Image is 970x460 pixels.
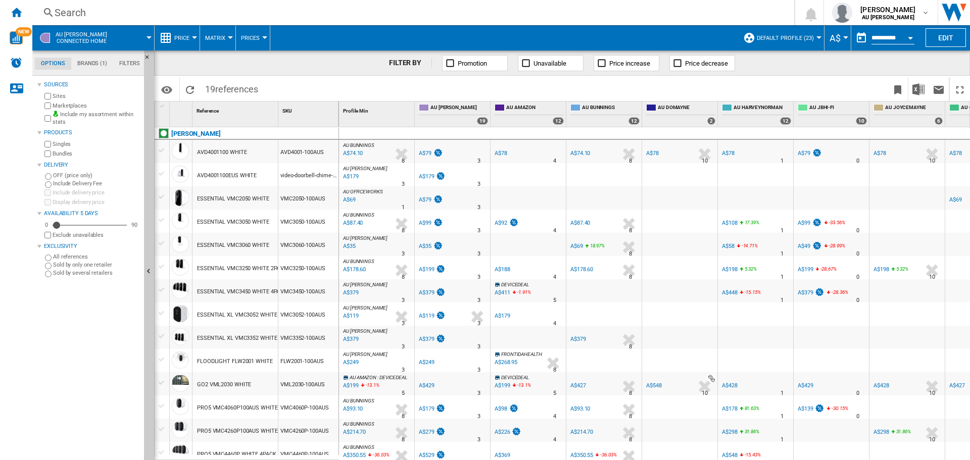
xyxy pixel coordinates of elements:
div: ESSENTIAL VMC3050 WHITE [197,211,269,234]
div: A$99 [419,220,431,226]
div: A$198 [720,265,738,275]
div: A$428 [874,382,889,389]
div: A$79 [417,148,443,159]
div: Sort None [172,101,192,117]
span: NEW [16,27,32,36]
div: A$179 [417,404,446,414]
md-slider: Availability [53,220,127,230]
button: Price decrease [669,55,735,71]
label: Include delivery price [53,189,140,196]
div: A$226 [493,427,521,437]
input: Sold by several retailers [45,271,52,277]
div: Prices [241,25,265,50]
div: A$448 [720,288,738,298]
div: A$427 [570,382,586,389]
span: AU ARLO:Connected home [56,31,107,44]
div: A$98 [493,404,519,414]
div: AVD4001100 WHITE [197,141,247,164]
div: A$99 [796,218,822,228]
i: % [828,241,834,253]
img: promotionV3.png [435,265,446,273]
div: A$78 [646,150,659,157]
div: A$379 [569,334,586,344]
i: % [828,218,834,230]
div: AVD4001-100AUS [278,140,338,163]
div: A$411 [495,289,510,296]
div: A$78 [720,148,735,159]
div: video-doorbell-chime-bundle [278,163,338,186]
div: Matrix [205,25,230,50]
div: A$79 [796,148,822,159]
div: A$119 [419,313,434,319]
div: ESSENTIAL VMC2050 WHITE [197,187,269,211]
input: Bundles [44,150,51,157]
div: A$427 [949,382,965,389]
div: A$79 [419,196,431,203]
div: A$199 [419,266,434,273]
div: A$379 [570,336,586,342]
div: ESSENTIAL VMC3060 WHITE [197,234,269,257]
img: promotionV3.png [435,404,446,413]
div: A$49 [796,241,822,251]
span: -33.56 [829,220,842,225]
b: AU [PERSON_NAME] [862,14,914,21]
div: Last updated : Monday, 13 October 2025 07:15 [342,172,359,182]
div: Sort None [341,101,414,117]
div: A$78 [948,148,962,159]
div: A$427 [569,381,586,391]
div: A$268.95 [495,359,517,366]
div: A$199 [493,381,510,391]
span: references [215,84,258,94]
div: A$178.60 [570,266,593,273]
div: 10 offers sold by AU JBHI-FI [856,117,867,125]
div: A$179 [417,172,446,182]
div: A$69 [569,241,583,251]
div: A$548 [645,381,662,391]
div: A$74.10 [570,150,590,157]
img: promotionV3.png [435,288,446,296]
div: A$179 [419,405,434,412]
button: Bookmark this report [888,77,908,101]
div: A$428 [720,381,738,391]
span: AU JBHI-FI [809,104,867,113]
div: A$548 [646,382,662,389]
span: A$ [830,33,841,43]
div: Delivery Time : 0 day [856,156,859,166]
div: Sources [44,81,140,89]
div: AU [PERSON_NAME] 19 offers sold by AU ARLO [417,101,490,127]
div: AU BUNNINGS 12 offers sold by AU BUNNINGS [568,101,642,127]
div: Delivery Time : 3 days [477,179,480,189]
input: Sites [44,93,51,99]
button: Send this report by email [929,77,949,101]
div: A$87.40 [570,220,590,226]
div: A$198 [872,265,889,275]
div: A$379 [419,289,434,296]
div: Delivery Time : 8 days [629,226,632,236]
div: A$93.10 [570,405,590,412]
input: Include my assortment within stats [44,112,51,125]
div: 2 offers sold by AU DOMAYNE [707,117,715,125]
span: Profile Min [343,108,368,114]
div: A$379 [796,288,825,298]
div: A$179 [493,311,510,321]
span: Default profile (23) [757,35,814,41]
div: Delivery Time : 3 days [477,156,480,166]
div: 6 offers sold by AU JOYCEMAYNE [935,117,943,125]
div: A$429 [417,381,434,391]
div: A$78 [872,148,886,159]
div: Delivery Time : 3 days [477,226,480,236]
div: A$108 [720,218,738,228]
div: Click to filter on that brand [171,128,221,140]
span: AU BUNNINGS [343,142,374,148]
label: Exclude unavailables [53,231,140,239]
span: Unavailable [533,60,566,67]
label: Sold by only one retailer [53,261,140,269]
div: A$379 [417,334,446,344]
label: Bundles [53,150,140,158]
md-tab-item: Options [35,58,71,70]
img: promotionV3.png [812,218,822,227]
div: A$298 [872,427,889,437]
md-tab-item: Filters [113,58,146,70]
button: Download in Excel [908,77,929,101]
button: md-calendar [851,28,871,48]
